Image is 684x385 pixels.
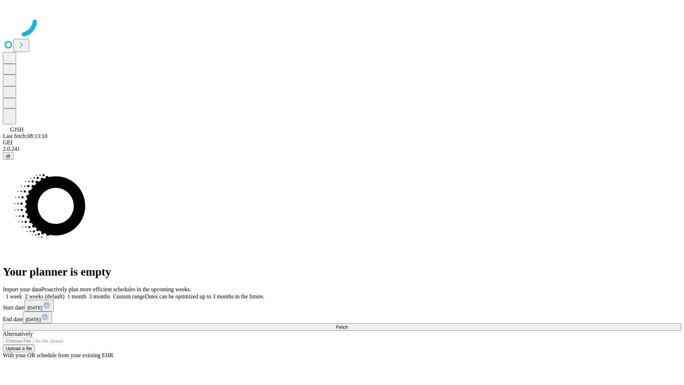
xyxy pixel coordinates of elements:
[3,300,681,312] div: Start date
[6,293,22,299] span: 1 week
[23,312,52,323] button: [DATE]
[10,127,24,133] span: GJSH
[3,139,681,146] div: GEI
[41,286,191,292] span: Proactively plan more efficient schedules in the upcoming weeks.
[145,293,264,299] span: Dates can be optimized up to 3 months in the future.
[3,265,681,278] h1: Your planner is empty
[27,305,42,310] span: [DATE]
[3,345,35,352] button: Upload a file
[25,300,54,312] button: [DATE]
[3,312,681,323] div: End date
[67,293,86,299] span: 1 month
[25,293,64,299] span: 2 weeks (default)
[113,293,145,299] span: Custom range
[3,331,33,337] span: Alternatively
[3,133,47,139] span: Last fetch: 08:13:10
[3,352,113,358] span: With your OR schedule from your existing EHR
[3,323,681,331] button: Fetch
[336,324,348,330] span: Fetch
[26,317,41,322] span: [DATE]
[89,293,110,299] span: 3 months
[3,146,681,152] div: 2.0.241
[6,153,11,159] span: @
[3,152,14,160] button: @
[3,286,41,292] span: Import your data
